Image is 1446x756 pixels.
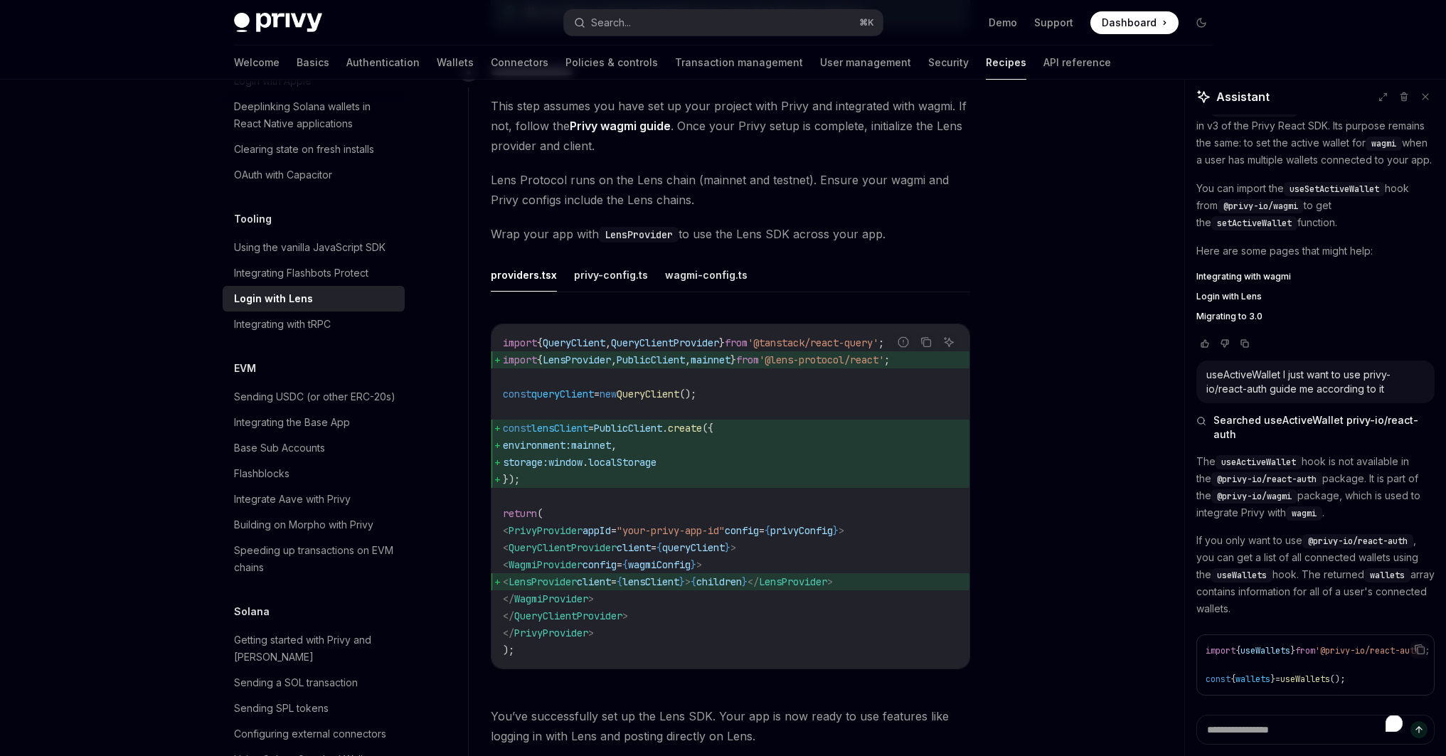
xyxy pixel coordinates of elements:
span: , [611,353,617,366]
a: Connectors [491,46,548,80]
a: Wallets [437,46,474,80]
span: Assistant [1216,88,1270,105]
a: Security [928,46,969,80]
span: useSetActiveWallet [1290,183,1379,195]
button: Copy the contents from the code block [917,333,935,351]
span: </ [503,609,514,622]
span: useWallets [1240,645,1290,656]
span: new [600,388,617,400]
img: dark logo [234,13,322,33]
a: Sending USDC (or other ERC-20s) [223,384,405,410]
span: = [651,541,656,554]
span: QueryClientProvider [611,336,719,349]
p: This is detailed on the "Get user connected wallets" page. [1196,712,1435,746]
span: < [503,524,509,537]
a: Building on Morpho with Privy [223,512,405,538]
p: If you only want to use , you can get a list of all connected wallets using the hook. The returne... [1196,532,1435,617]
span: = [611,524,617,537]
span: LensProvider [543,353,611,366]
a: Transaction management [675,46,803,80]
span: config [725,524,759,537]
h5: Solana [234,603,270,620]
a: Base Sub Accounts [223,435,405,461]
button: Searched useActiveWallet privy-io/react-auth [1196,413,1435,442]
span: { [1235,645,1240,656]
div: Base Sub Accounts [234,440,325,457]
button: Search...⌘K [564,10,883,36]
div: useActiveWallet I just want to use privy-io/react-auth guide me according to it [1206,368,1425,396]
span: = [588,422,594,435]
button: wagmi-config.ts [665,258,748,292]
span: wagmi [1292,508,1317,519]
a: API reference [1043,46,1111,80]
code: LensProvider [599,227,679,243]
span: </ [748,575,759,588]
span: } [719,336,725,349]
span: } [833,524,839,537]
span: = [1275,674,1280,685]
div: Getting started with Privy and [PERSON_NAME] [234,632,396,666]
span: } [730,353,736,366]
div: Using the vanilla JavaScript SDK [234,239,386,256]
span: from [736,353,759,366]
button: providers.tsx [491,258,557,292]
a: Integrating with wagmi [1196,271,1435,282]
span: } [1270,674,1275,685]
h5: EVM [234,360,256,377]
div: Integrating with tRPC [234,316,331,333]
span: LensProvider [509,575,577,588]
span: WagmiProvider [514,592,588,605]
a: Integrate Aave with Privy [223,486,405,512]
a: Speeding up transactions on EVM chains [223,538,405,580]
span: } [742,575,748,588]
span: { [656,541,662,554]
a: Flashblocks [223,461,405,486]
span: { [691,575,696,588]
button: Report incorrect code [894,333,913,351]
span: Searched useActiveWallet privy-io/react-auth [1213,413,1435,442]
span: PublicClient [617,353,685,366]
span: queryClient [662,541,725,554]
span: ; [878,336,884,349]
span: { [1230,674,1235,685]
span: ({ [702,422,713,435]
div: Speeding up transactions on EVM chains [234,542,396,576]
a: Support [1034,16,1073,30]
a: OAuth with Capacitor [223,162,405,188]
span: wallets [1370,570,1405,581]
div: OAuth with Capacitor [234,166,332,183]
a: Integrating the Base App [223,410,405,435]
span: . [662,422,668,435]
span: < [503,558,509,571]
span: { [622,558,628,571]
span: ); [503,644,514,656]
span: const [1206,674,1230,685]
div: Sending USDC (or other ERC-20s) [234,388,395,405]
span: '@privy-io/react-auth' [1315,645,1425,656]
span: Integrating with wagmi [1196,271,1291,282]
span: } [725,541,730,554]
span: { [537,353,543,366]
span: PrivyProvider [514,627,588,639]
span: window [548,456,583,469]
span: localStorage [588,456,656,469]
a: Privy wagmi guide [570,119,671,134]
a: Sending SPL tokens [223,696,405,721]
span: . [583,456,588,469]
div: Sending a SOL transaction [234,674,358,691]
span: = [759,524,765,537]
div: Search... [591,14,631,31]
span: const [503,388,531,400]
div: Integrating the Base App [234,414,350,431]
span: { [617,575,622,588]
a: Dashboard [1090,11,1179,34]
span: { [765,524,770,537]
div: Sending SPL tokens [234,700,329,717]
a: Demo [989,16,1017,30]
span: client [617,541,651,554]
span: ⌘ K [859,17,874,28]
p: Here are some pages that might help: [1196,243,1435,260]
span: </ [503,592,514,605]
a: Using the vanilla JavaScript SDK [223,235,405,260]
button: Copy the contents from the code block [1410,640,1429,659]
